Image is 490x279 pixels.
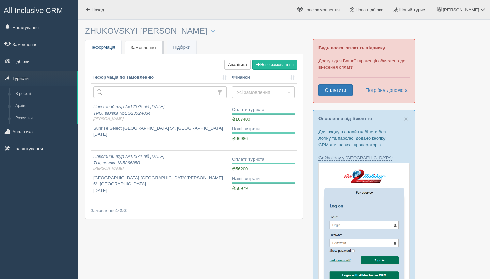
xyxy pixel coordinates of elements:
[93,166,227,171] span: [PERSON_NAME]
[232,86,295,98] button: Усі замовлення
[93,86,213,98] input: Пошук за номером замовлення, ПІБ або паспортом туриста
[91,151,229,200] a: Пакетний тур №12371 від [DATE]TUI, заявка №5866850[PERSON_NAME] [GEOGRAPHIC_DATA] [GEOGRAPHIC_DAT...
[232,176,295,182] div: Наші витрати
[443,7,479,12] span: [PERSON_NAME]
[92,45,115,50] span: Інформація
[304,7,340,12] span: Нове замовлення
[356,7,384,12] span: Нова підбірка
[404,115,408,122] button: Close
[93,104,227,122] i: Пакетний тур №12379 від [DATE] TPG, заявка №EG23024034
[232,106,295,113] div: Оплати туриста
[167,40,196,54] a: Підбірки
[12,112,77,125] a: Розсилки
[85,40,121,54] a: Інформація
[4,6,63,15] span: All-Inclusive CRM
[318,129,410,148] p: Для входу в онлайн кабінети без логіну та паролю, додано кнопку CRM для нових туроператорів.
[232,126,295,132] div: Наші витрати
[318,154,410,161] p: :
[224,60,250,70] a: Аналітика
[93,175,227,194] p: [GEOGRAPHIC_DATA] [GEOGRAPHIC_DATA][PERSON_NAME] 5*, [GEOGRAPHIC_DATA] [DATE]
[232,186,248,191] span: ₴50979
[91,101,229,150] a: Пакетний тур №12379 від [DATE]TPG, заявка №EG23024034[PERSON_NAME] Sunrise Select [GEOGRAPHIC_DAT...
[12,100,77,112] a: Архів
[252,60,297,70] button: Нове замовлення
[12,88,77,100] a: В роботі
[93,125,227,138] p: Sunrise Select [GEOGRAPHIC_DATA] 5*, [GEOGRAPHIC_DATA] [DATE]
[116,208,122,213] b: 1-2
[91,207,297,214] div: Замовлення з
[318,155,392,161] a: Go2holiday у [GEOGRAPHIC_DATA]
[318,84,353,96] a: Оплатити
[318,45,385,50] b: Будь ласка, оплатіть підписку
[93,74,227,81] a: Інформація по замовленню
[404,115,408,123] span: ×
[0,0,78,19] a: All-Inclusive CRM
[232,166,248,171] span: ₴56200
[124,208,127,213] b: 2
[232,136,248,141] span: ₴96986
[232,156,295,163] div: Оплати туриста
[85,27,303,36] h3: ZHUKOVSKYI [PERSON_NAME]
[92,7,104,12] span: Назад
[232,74,295,81] a: Фінанси
[236,89,286,96] span: Усі замовлення
[318,116,372,121] a: Оновлення від 5 жовтня
[313,39,415,103] div: Доступ для Вашої турагенції обмежено до внесення оплати
[125,41,162,55] a: Замовлення
[93,116,227,121] span: [PERSON_NAME]
[361,84,408,96] a: Потрібна допомога
[399,7,427,12] span: Новий турист
[232,117,250,122] span: ₴107400
[93,154,227,171] i: Пакетний тур №12371 від [DATE] TUI, заявка №5866850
